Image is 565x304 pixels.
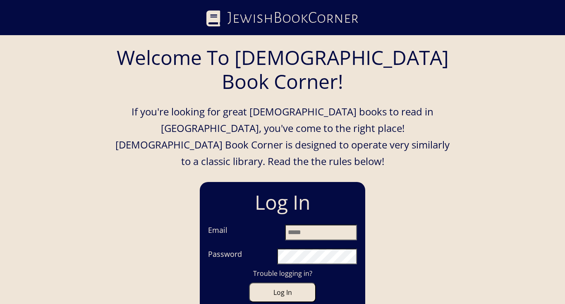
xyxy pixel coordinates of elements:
[249,282,316,302] button: Log In
[206,5,359,30] a: JewishBookCorner
[208,225,227,237] label: Email
[204,186,361,218] h1: Log In
[115,37,450,101] h1: Welcome To [DEMOGRAPHIC_DATA] Book Corner!
[208,249,242,261] label: Password
[115,103,450,170] p: If you're looking for great [DEMOGRAPHIC_DATA] books to read in [GEOGRAPHIC_DATA], you've come to...
[204,268,361,278] a: Trouble logging in?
